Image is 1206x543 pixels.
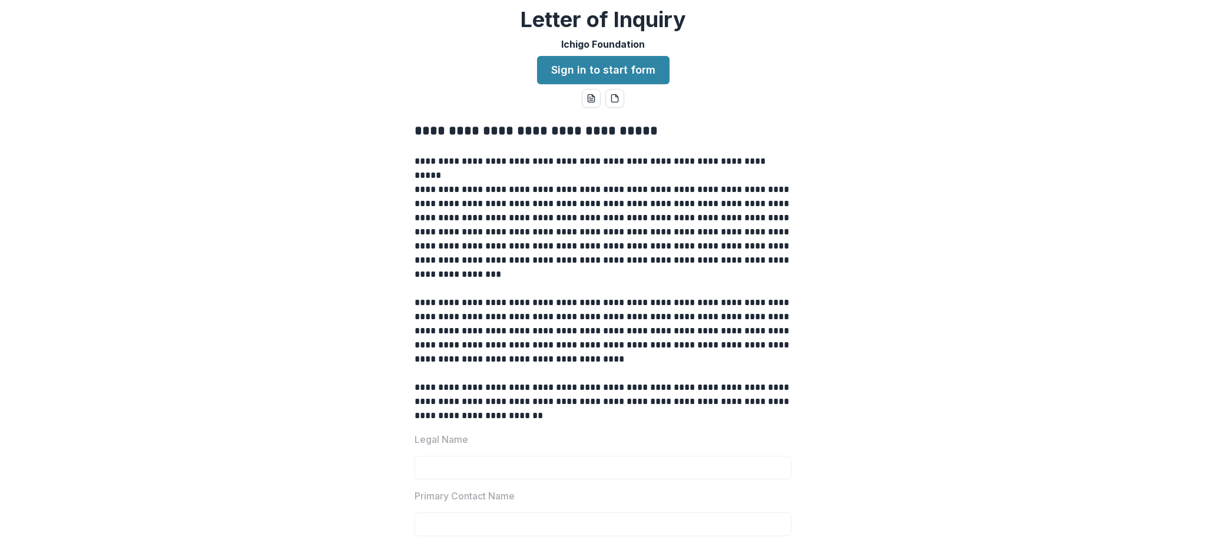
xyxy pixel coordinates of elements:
p: Ichigo Foundation [561,37,645,51]
h2: Letter of Inquiry [521,7,686,32]
p: Legal Name [415,432,468,446]
button: word-download [582,89,601,108]
a: Sign in to start form [537,56,670,84]
p: Primary Contact Name [415,489,515,503]
button: pdf-download [605,89,624,108]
